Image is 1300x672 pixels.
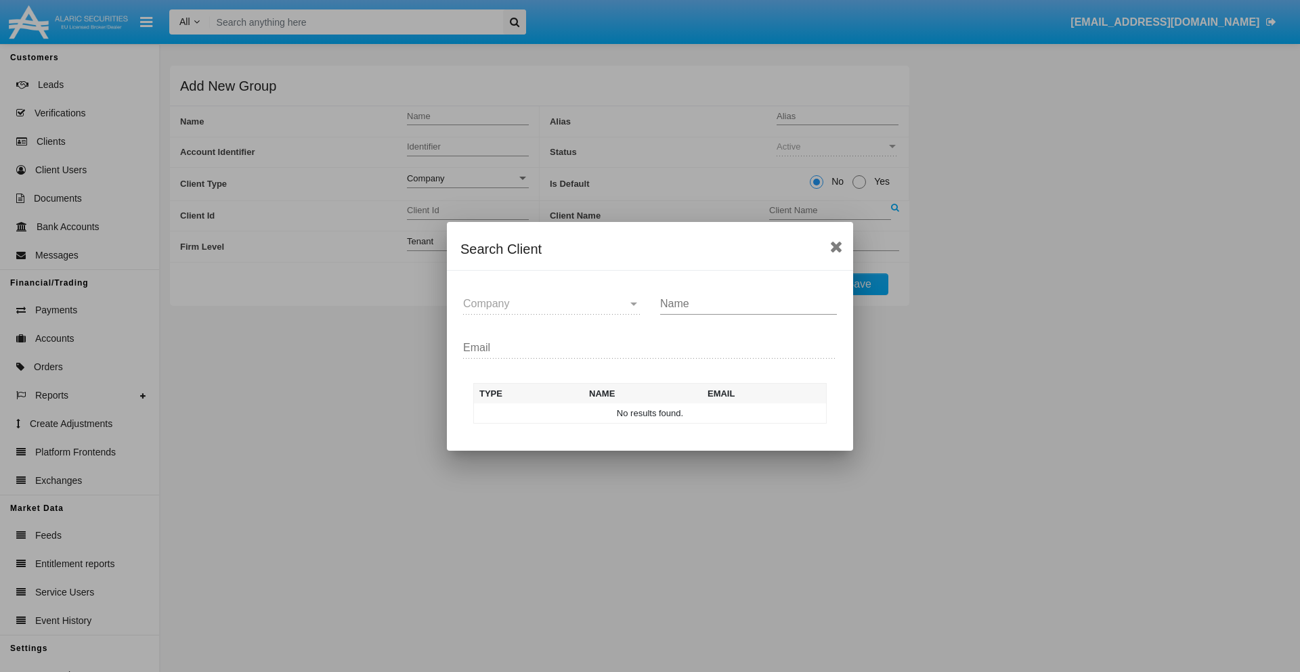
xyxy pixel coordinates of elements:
div: Search Client [460,238,840,260]
td: No results found. [474,403,827,424]
span: Company [463,298,509,309]
th: Email [702,383,827,403]
th: Name [584,383,702,403]
th: Type [474,383,584,403]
